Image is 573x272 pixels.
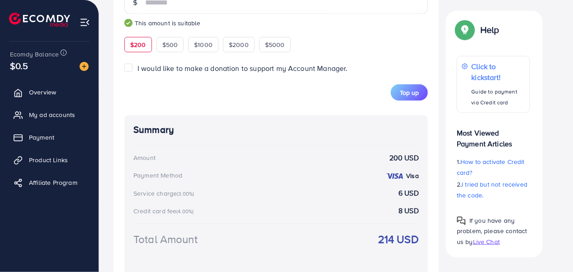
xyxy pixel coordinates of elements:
img: logo [9,13,70,27]
strong: 8 USD [398,206,419,216]
img: guide [124,19,133,27]
img: Popup guide [457,22,473,38]
strong: 6 USD [398,188,419,198]
img: menu [80,17,90,28]
small: (4.00%) [176,208,194,215]
span: Payment [29,133,54,142]
small: This amount is suitable [124,19,428,28]
span: Affiliate Program [29,178,77,187]
p: 1. [457,156,530,178]
span: Live Chat [473,237,500,246]
a: My ad accounts [7,106,92,124]
small: (3.00%) [177,190,194,197]
div: Payment Method [133,171,182,180]
span: $200 [130,40,146,49]
p: 2. [457,179,530,201]
span: If you have any problem, please contact us by [457,216,527,246]
div: Service charge [133,189,197,198]
p: Guide to payment via Credit card [472,86,525,108]
a: Affiliate Program [7,174,92,192]
div: Amount [133,153,156,162]
p: Help [480,24,499,35]
span: My ad accounts [29,110,75,119]
span: $5000 [265,40,285,49]
span: $0.5 [10,59,28,72]
button: Top up [391,84,428,101]
span: $500 [162,40,178,49]
span: Top up [400,88,419,97]
iframe: Chat [535,231,566,265]
a: Overview [7,83,92,101]
p: Click to kickstart! [472,61,525,83]
span: I would like to make a donation to support my Account Manager. [137,63,348,73]
span: Overview [29,88,56,97]
h4: Summary [133,124,419,136]
span: Ecomdy Balance [10,50,59,59]
a: Product Links [7,151,92,169]
img: image [80,62,89,71]
strong: Visa [406,171,419,180]
div: Total Amount [133,231,198,247]
img: credit [386,173,404,180]
span: $1000 [194,40,213,49]
strong: 214 USD [378,231,419,247]
img: Popup guide [457,216,466,225]
p: Most Viewed Payment Articles [457,120,530,149]
strong: 200 USD [389,153,419,163]
span: How to activate Credit card? [457,157,525,177]
span: I tried but not received the code. [457,180,527,200]
span: Product Links [29,155,68,164]
span: $2000 [229,40,249,49]
a: Payment [7,128,92,146]
div: Credit card fee [133,206,197,216]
